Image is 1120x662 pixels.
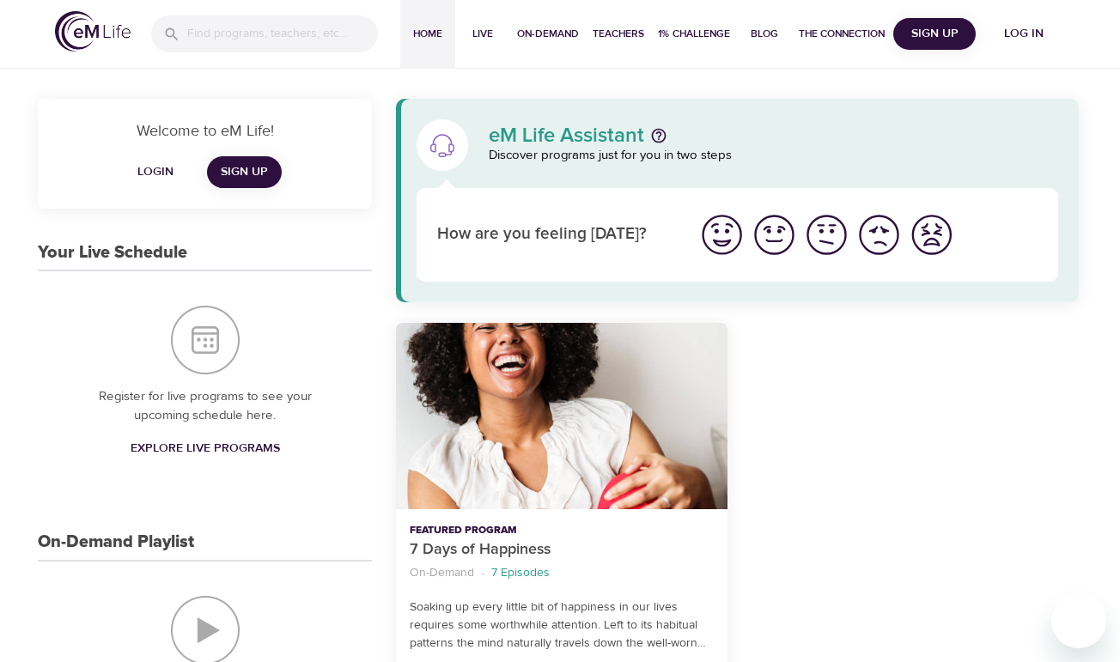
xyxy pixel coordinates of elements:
span: Login [135,161,176,183]
span: On-Demand [517,25,579,43]
li: · [481,562,484,585]
button: I'm feeling great [696,209,748,261]
img: worst [908,211,955,258]
img: Your Live Schedule [171,306,240,374]
button: I'm feeling bad [853,209,905,261]
p: 7 Episodes [491,564,550,582]
p: 7 Days of Happiness [410,538,713,562]
span: 1% Challenge [658,25,730,43]
h3: Your Live Schedule [38,243,187,263]
a: Explore Live Programs [124,433,287,465]
p: Welcome to eM Life! [58,119,351,143]
p: Featured Program [410,523,713,538]
span: Live [462,25,503,43]
button: 7 Days of Happiness [396,323,727,509]
span: Log in [989,23,1058,45]
span: Teachers [593,25,644,43]
button: I'm feeling good [748,209,800,261]
button: I'm feeling worst [905,209,958,261]
button: Log in [983,18,1065,50]
span: Explore Live Programs [131,438,280,459]
img: ok [803,211,850,258]
p: Register for live programs to see your upcoming schedule here. [72,387,338,426]
img: bad [855,211,903,258]
img: eM Life Assistant [429,131,456,159]
p: eM Life Assistant [489,125,644,146]
span: Sign Up [900,23,969,45]
span: Home [407,25,448,43]
span: Sign Up [221,161,268,183]
nav: breadcrumb [410,562,713,585]
p: Discover programs just for you in two steps [489,146,1058,166]
a: Sign Up [207,156,282,188]
input: Find programs, teachers, etc... [187,15,378,52]
button: Sign Up [893,18,976,50]
h3: On-Demand Playlist [38,532,194,552]
iframe: Button to launch messaging window [1051,593,1106,648]
p: How are you feeling [DATE]? [437,222,675,247]
span: The Connection [799,25,885,43]
button: I'm feeling ok [800,209,853,261]
button: Login [128,156,183,188]
img: logo [55,11,131,52]
span: Blog [744,25,785,43]
img: good [751,211,798,258]
p: On-Demand [410,564,474,582]
p: Soaking up every little bit of happiness in our lives requires some worthwhile attention. Left to... [410,598,713,653]
img: great [698,211,746,258]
